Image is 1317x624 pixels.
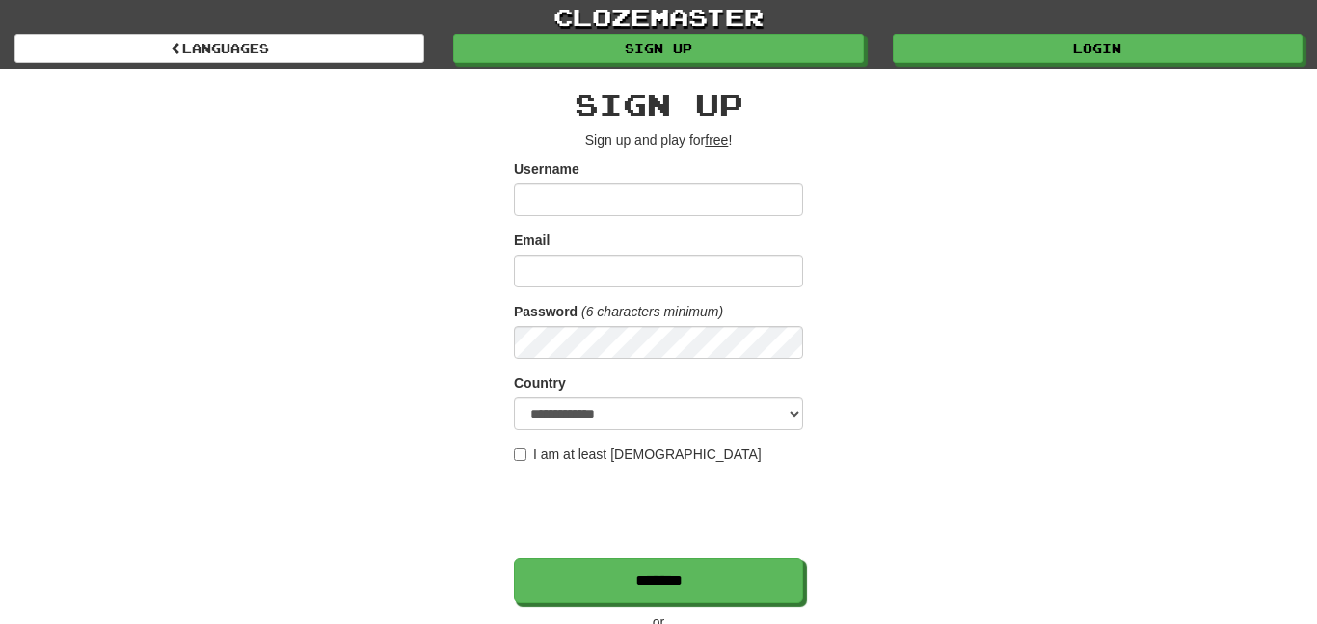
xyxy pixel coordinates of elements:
[14,34,424,63] a: Languages
[514,373,566,393] label: Country
[514,159,579,178] label: Username
[514,130,803,149] p: Sign up and play for !
[514,302,578,321] label: Password
[514,474,807,549] iframe: reCAPTCHA
[453,34,863,63] a: Sign up
[893,34,1303,63] a: Login
[514,89,803,121] h2: Sign up
[514,445,762,464] label: I am at least [DEMOGRAPHIC_DATA]
[514,231,550,250] label: Email
[514,448,526,461] input: I am at least [DEMOGRAPHIC_DATA]
[705,132,728,148] u: free
[581,304,723,319] em: (6 characters minimum)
